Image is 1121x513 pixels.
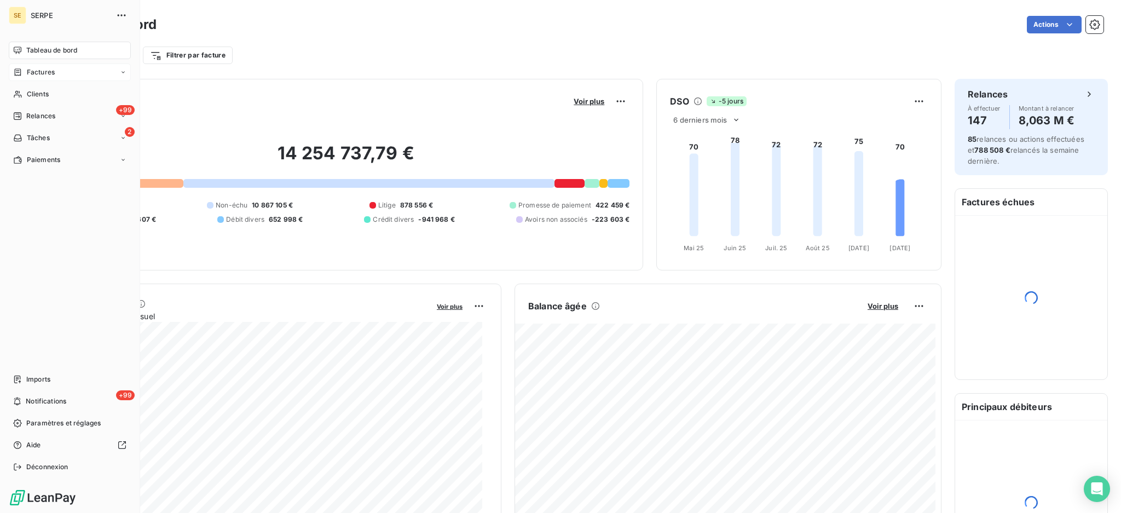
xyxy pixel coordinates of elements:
[373,215,414,224] span: Crédit divers
[27,67,55,77] span: Factures
[955,189,1107,215] h6: Factures échues
[596,200,629,210] span: 422 459 €
[27,133,50,143] span: Tâches
[26,396,66,406] span: Notifications
[252,200,293,210] span: 10 867 105 €
[27,89,49,99] span: Clients
[968,135,976,143] span: 85
[27,155,60,165] span: Paiements
[848,244,869,252] tspan: [DATE]
[968,112,1001,129] h4: 147
[1019,105,1074,112] span: Montant à relancer
[766,244,788,252] tspan: Juil. 25
[974,146,1010,154] span: 788 508 €
[62,142,629,175] h2: 14 254 737,79 €
[434,301,466,311] button: Voir plus
[9,489,77,506] img: Logo LeanPay
[26,45,77,55] span: Tableau de bord
[1019,112,1074,129] h4: 8,063 M €
[400,200,433,210] span: 878 556 €
[890,244,911,252] tspan: [DATE]
[528,299,587,313] h6: Balance âgée
[592,215,630,224] span: -223 603 €
[1084,476,1110,502] div: Open Intercom Messenger
[968,105,1001,112] span: À effectuer
[724,244,747,252] tspan: Juin 25
[378,200,396,210] span: Litige
[955,394,1107,420] h6: Principaux débiteurs
[570,96,608,106] button: Voir plus
[26,440,41,450] span: Aide
[968,135,1084,165] span: relances ou actions effectuées et relancés la semaine dernière.
[684,244,704,252] tspan: Mai 25
[226,215,264,224] span: Débit divers
[143,47,233,64] button: Filtrer par facture
[116,390,135,400] span: +99
[868,302,898,310] span: Voir plus
[864,301,902,311] button: Voir plus
[125,127,135,137] span: 2
[26,111,55,121] span: Relances
[673,116,727,124] span: 6 derniers mois
[31,11,109,20] span: SERPE
[707,96,747,106] span: -5 jours
[968,88,1008,101] h6: Relances
[269,215,303,224] span: 652 998 €
[574,97,604,106] span: Voir plus
[26,418,101,428] span: Paramètres et réglages
[26,462,68,472] span: Déconnexion
[62,310,429,322] span: Chiffre d'affaires mensuel
[418,215,455,224] span: -941 968 €
[525,215,587,224] span: Avoirs non associés
[437,303,463,310] span: Voir plus
[806,244,830,252] tspan: Août 25
[116,105,135,115] span: +99
[216,200,247,210] span: Non-échu
[1027,16,1082,33] button: Actions
[9,436,131,454] a: Aide
[670,95,689,108] h6: DSO
[518,200,591,210] span: Promesse de paiement
[26,374,50,384] span: Imports
[9,7,26,24] div: SE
